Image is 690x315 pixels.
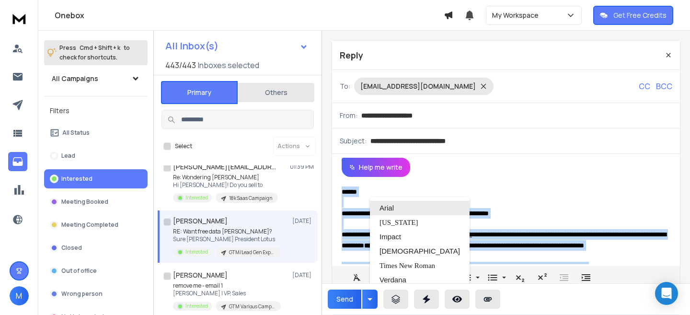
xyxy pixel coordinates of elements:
[173,290,281,297] p: [PERSON_NAME] | VP, Sales
[474,268,482,287] button: Ordered List
[340,48,363,62] p: Reply
[370,230,470,244] a: Impact
[492,11,542,20] p: My Workspace
[340,82,350,91] p: To:
[577,268,595,287] button: Increase Indent (⌘])
[61,290,103,298] p: Wrong person
[55,10,444,21] h1: Onebox
[44,69,148,88] button: All Campaigns
[185,303,208,310] p: Interested
[340,136,367,146] p: Subject:
[44,284,148,303] button: Wrong person
[370,273,470,287] a: Verdana
[165,41,218,51] h1: All Inbox(s)
[370,258,470,273] a: Times New Roman
[10,10,29,27] img: logo
[173,270,228,280] h1: [PERSON_NAME]
[173,162,278,172] h1: [PERSON_NAME][EMAIL_ADDRESS][DOMAIN_NAME]
[44,169,148,188] button: Interested
[44,146,148,165] button: Lead
[173,181,278,189] p: Hi [PERSON_NAME]! Do you sell to
[44,192,148,211] button: Meeting Booked
[78,42,122,53] span: Cmd + Shift + k
[656,81,672,92] p: BCC
[593,6,673,25] button: Get Free Credits
[10,286,29,305] button: M
[229,303,275,310] p: GTM Various Campaign (PMF)
[511,268,529,287] button: Subscript
[348,268,366,287] button: Clear Formatting
[61,221,118,229] p: Meeting Completed
[292,271,314,279] p: [DATE]
[158,36,316,56] button: All Inbox(s)
[229,249,275,256] p: GTM/Lead Gen Experts Campaign
[61,175,92,183] p: Interested
[370,244,470,258] a: Tahoma
[185,194,208,201] p: Interested
[61,244,82,252] p: Closed
[165,59,196,71] span: 443 / 443
[44,238,148,257] button: Closed
[198,59,259,71] h3: Inboxes selected
[292,217,314,225] p: [DATE]
[229,195,272,202] p: 18k Saas Campaign
[238,82,314,103] button: Others
[555,268,573,287] button: Decrease Indent (⌘[)
[613,11,667,20] p: Get Free Credits
[370,201,470,215] a: Arial
[173,282,281,290] p: remove me - email 1
[639,81,650,92] p: CC
[61,267,97,275] p: Out of office
[61,198,108,206] p: Meeting Booked
[173,235,281,243] p: Sure [PERSON_NAME] President Lotus
[173,216,228,226] h1: [PERSON_NAME]
[340,111,357,120] p: From:
[161,81,238,104] button: Primary
[655,282,678,305] div: Open Intercom Messenger
[533,268,551,287] button: Superscript
[370,215,470,230] a: Georgia
[185,248,208,256] p: Interested
[500,268,508,287] button: Unordered List
[44,104,148,117] h3: Filters
[290,163,314,171] p: 01:39 PM
[483,268,502,287] button: Unordered List
[175,142,192,150] label: Select
[59,43,130,62] p: Press to check for shortcuts.
[173,228,281,235] p: RE: Want free data [PERSON_NAME]?
[52,74,98,83] h1: All Campaigns
[61,152,75,160] p: Lead
[44,261,148,280] button: Out of office
[328,290,361,309] button: Send
[342,158,410,177] button: Help me write
[44,215,148,234] button: Meeting Completed
[360,82,476,91] p: [EMAIL_ADDRESS][DOMAIN_NAME]
[62,129,90,137] p: All Status
[44,123,148,142] button: All Status
[173,174,278,181] p: Re: Wondering [PERSON_NAME]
